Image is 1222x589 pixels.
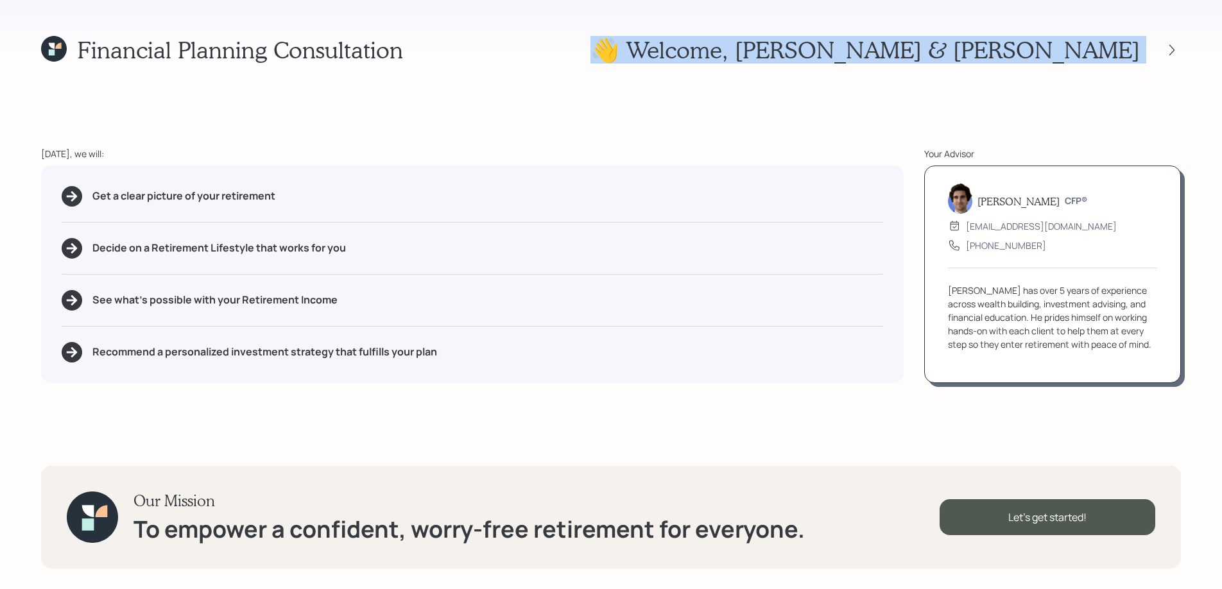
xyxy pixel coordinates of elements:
h6: CFP® [1065,196,1087,207]
h5: Get a clear picture of your retirement [92,190,275,202]
h5: Recommend a personalized investment strategy that fulfills your plan [92,346,437,358]
div: [DATE], we will: [41,147,904,160]
h5: [PERSON_NAME] [977,195,1060,207]
h5: See what's possible with your Retirement Income [92,294,338,306]
img: harrison-schaefer-headshot-2.png [948,183,972,214]
h3: Our Mission [133,491,805,510]
div: Your Advisor [924,147,1181,160]
div: [EMAIL_ADDRESS][DOMAIN_NAME] [966,219,1117,233]
div: Let's get started! [940,499,1155,535]
h5: Decide on a Retirement Lifestyle that works for you [92,242,346,254]
h1: To empower a confident, worry-free retirement for everyone. [133,515,805,543]
div: [PHONE_NUMBER] [966,239,1046,252]
h1: 👋 Welcome , [PERSON_NAME] & [PERSON_NAME] [590,36,1140,64]
div: [PERSON_NAME] has over 5 years of experience across wealth building, investment advising, and fin... [948,284,1157,351]
h1: Financial Planning Consultation [77,36,403,64]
